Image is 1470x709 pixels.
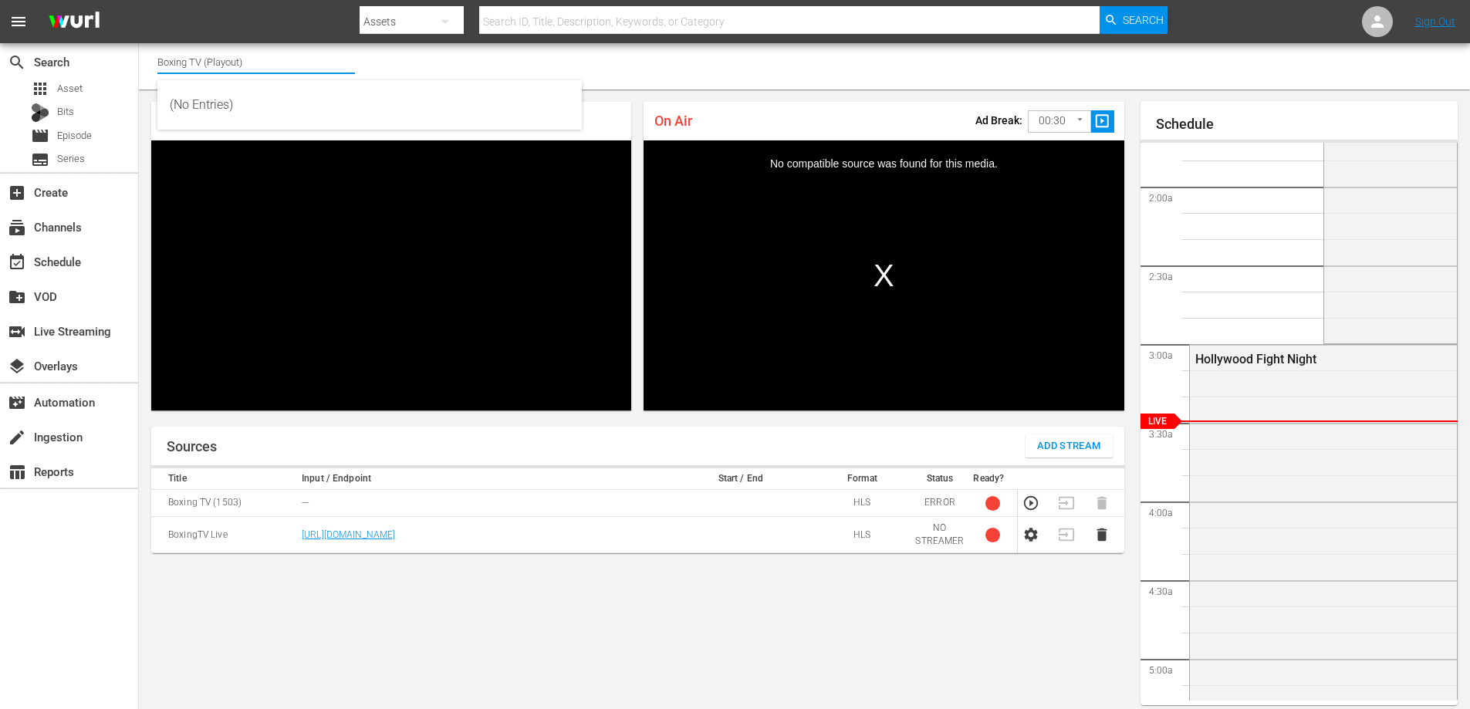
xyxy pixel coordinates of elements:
span: Bits [57,104,74,120]
a: [URL][DOMAIN_NAME] [302,529,395,540]
td: HLS [813,517,911,553]
span: Add Stream [1037,437,1101,455]
span: Channels [8,218,26,237]
span: Asset [31,79,49,98]
td: ERROR [911,490,968,517]
button: Add Stream [1026,434,1113,457]
span: Overlays [8,357,26,376]
th: Start / End [667,468,813,490]
a: Sign Out [1415,15,1455,28]
div: Modal Window [644,140,1124,410]
p: Ad Break: [975,114,1022,127]
th: Format [813,468,911,490]
th: Input / Endpoint [297,468,667,490]
button: Preview Stream [1022,495,1039,511]
span: Live Streaming [8,322,26,341]
td: Boxing TV (1503) [151,490,297,517]
span: Search [1123,6,1164,34]
h1: Schedule [1156,116,1458,132]
h1: Sources [167,439,217,454]
span: Automation [8,393,26,412]
span: Series [57,151,85,167]
span: Search [8,53,26,72]
span: Episode [57,128,92,143]
span: Episode [31,127,49,145]
span: Series [31,150,49,169]
img: ans4CAIJ8jUAAAAAAAAAAAAAAAAAAAAAAAAgQb4GAAAAAAAAAAAAAAAAAAAAAAAAJMjXAAAAAAAAAAAAAAAAAAAAAAAAgAT5G... [37,4,111,40]
th: Ready? [968,468,1017,490]
div: Hollywood Fight Night [1195,352,1381,366]
div: Video Player [151,140,631,410]
div: (No Entries) [170,86,569,123]
div: 00:30 [1028,106,1091,136]
td: BoxingTV Live [151,517,297,553]
td: --- [297,490,667,517]
span: Reports [8,463,26,481]
button: Delete [1093,526,1110,543]
span: menu [9,12,28,31]
div: Bits [31,103,49,122]
div: No compatible source was found for this media. [644,140,1124,410]
td: NO STREAMER [911,517,968,553]
span: slideshow_sharp [1093,113,1111,130]
div: Video Player [644,140,1124,410]
span: VOD [8,288,26,306]
th: Status [911,468,968,490]
td: HLS [813,490,911,517]
button: Search [1100,6,1168,34]
span: Create [8,184,26,202]
span: Ingestion [8,428,26,447]
span: On Air [654,113,692,129]
span: Asset [57,81,83,96]
button: Configure [1022,526,1039,543]
span: Schedule [8,253,26,272]
th: Title [151,468,297,490]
